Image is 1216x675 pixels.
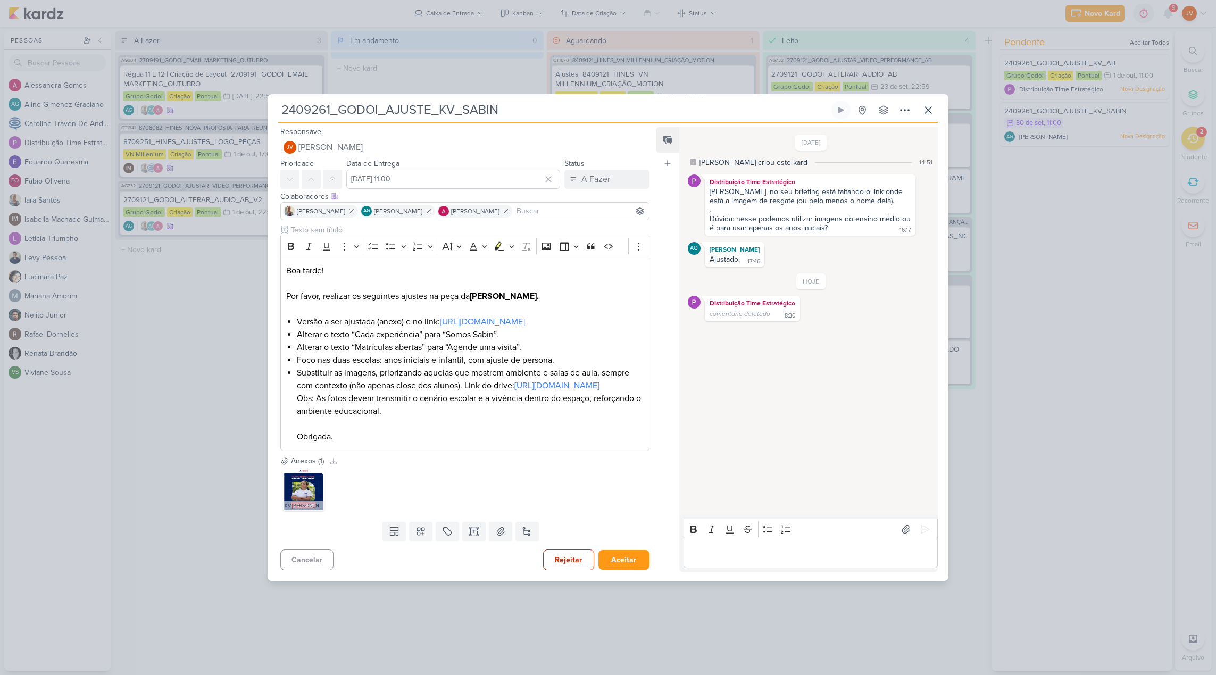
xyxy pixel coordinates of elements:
[440,316,525,327] a: [URL][DOMAIN_NAME]
[297,206,345,216] span: [PERSON_NAME]
[710,255,740,264] div: Ajustado.
[361,206,372,216] div: Aline Gimenez Graciano
[707,298,798,309] div: Distribuição Time Estratégico
[280,127,323,136] label: Responsável
[543,549,594,570] button: Rejeitar
[688,242,701,255] div: Aline Gimenez Graciano
[363,209,370,214] p: AG
[286,264,644,303] p: Boa tarde! Por favor, realizar os seguintes ajustes na peça da
[278,101,829,120] input: Kard Sem Título
[346,159,399,168] label: Data de Entrega
[707,244,762,255] div: [PERSON_NAME]
[280,159,314,168] label: Prioridade
[282,501,325,511] div: KV [PERSON_NAME].jpg
[684,519,938,539] div: Editor toolbar
[287,145,293,151] p: JV
[564,170,649,189] button: A Fazer
[710,214,913,232] div: Dúvida: nesse podemos utilizar imagens do ensino médio ou é para usar apenas os anos iniciais?
[280,138,649,157] button: JV [PERSON_NAME]
[684,539,938,568] div: Editor editing area: main
[451,206,499,216] span: [PERSON_NAME]
[747,257,760,266] div: 17:46
[280,549,334,570] button: Cancelar
[297,328,644,341] li: Alterar o texto “Cada experiência” para “Somos Sabin”.
[707,177,913,187] div: Distribuição Time Estratégico
[470,291,539,302] strong: [PERSON_NAME].
[785,312,796,320] div: 8:30
[291,455,324,466] div: Anexos (1)
[514,380,599,391] a: [URL][DOMAIN_NAME]
[837,106,845,114] div: Ligar relógio
[297,341,644,354] li: Alterar o texto “Matrículas abertas” para “Agende uma visita”.
[280,236,649,256] div: Editor toolbar
[438,206,449,216] img: Alessandra Gomes
[374,206,422,216] span: [PERSON_NAME]
[280,191,649,202] div: Colaboradores
[284,206,295,216] img: Iara Santos
[581,173,610,186] div: A Fazer
[598,550,649,570] button: Aceitar
[919,157,932,167] div: 14:51
[710,187,911,205] div: [PERSON_NAME], no seu briefing está faltando o link onde está a imagem de resgate (ou pelo menos ...
[688,296,701,309] img: Distribuição Time Estratégico
[710,310,770,318] span: comentário deletado
[297,354,644,366] li: Foco nas duas escolas: anos iniciais e infantil, com ajuste de persona.
[346,170,560,189] input: Select a date
[514,205,647,218] input: Buscar
[282,469,325,511] img: yg2U0uiYDZtegpxghw3ozy8meOsdUh9RvonGlPmR.jpg
[289,224,649,236] input: Texto sem título
[699,157,807,168] div: [PERSON_NAME] criou este kard
[297,366,644,443] li: Substituir as imagens, priorizando aquelas que mostrem ambiente e salas de aula, sempre com conte...
[298,141,363,154] span: [PERSON_NAME]
[899,226,911,235] div: 16:17
[297,315,644,328] li: Versão a ser ajustada (anexo) e no link:
[688,174,701,187] img: Distribuição Time Estratégico
[284,141,296,154] div: Joney Viana
[564,159,585,168] label: Status
[710,205,911,214] div: .
[690,246,698,252] p: AG
[280,256,649,451] div: Editor editing area: main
